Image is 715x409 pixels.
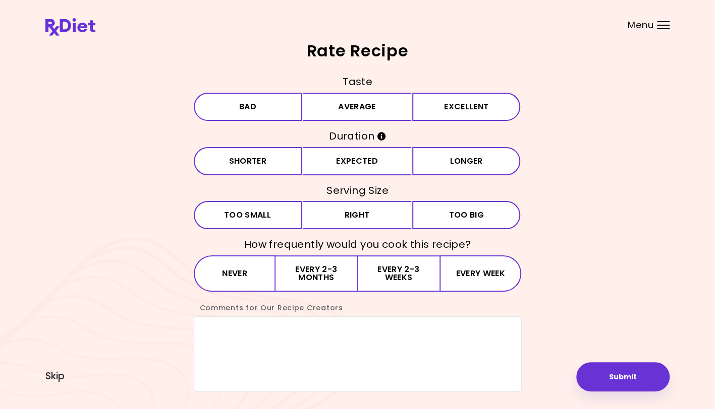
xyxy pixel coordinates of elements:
button: Right [303,201,411,229]
button: Every 2-3 months [276,255,357,292]
button: Shorter [194,147,302,175]
i: Info [377,132,386,141]
img: RxDiet [45,18,95,36]
h3: How frequently would you cook this recipe? [194,237,522,253]
button: Average [303,93,411,121]
button: Too small [194,201,302,229]
h3: Taste [194,74,522,90]
button: Longer [412,147,521,175]
button: Never [194,255,276,292]
button: Every week [439,255,522,292]
label: Comments for Our Recipe Creators [194,303,343,313]
button: Every 2-3 weeks [358,255,439,292]
button: Submit [576,362,670,391]
span: Too big [449,211,483,219]
button: Bad [194,93,302,121]
button: Expected [303,147,411,175]
button: Skip [45,371,65,382]
h3: Duration [194,128,522,145]
button: Excellent [412,93,521,121]
button: Too big [412,201,521,229]
h3: Serving Size [194,183,522,199]
span: Too small [224,211,271,219]
span: Menu [628,21,653,30]
h2: Rate Recipe [45,43,670,59]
